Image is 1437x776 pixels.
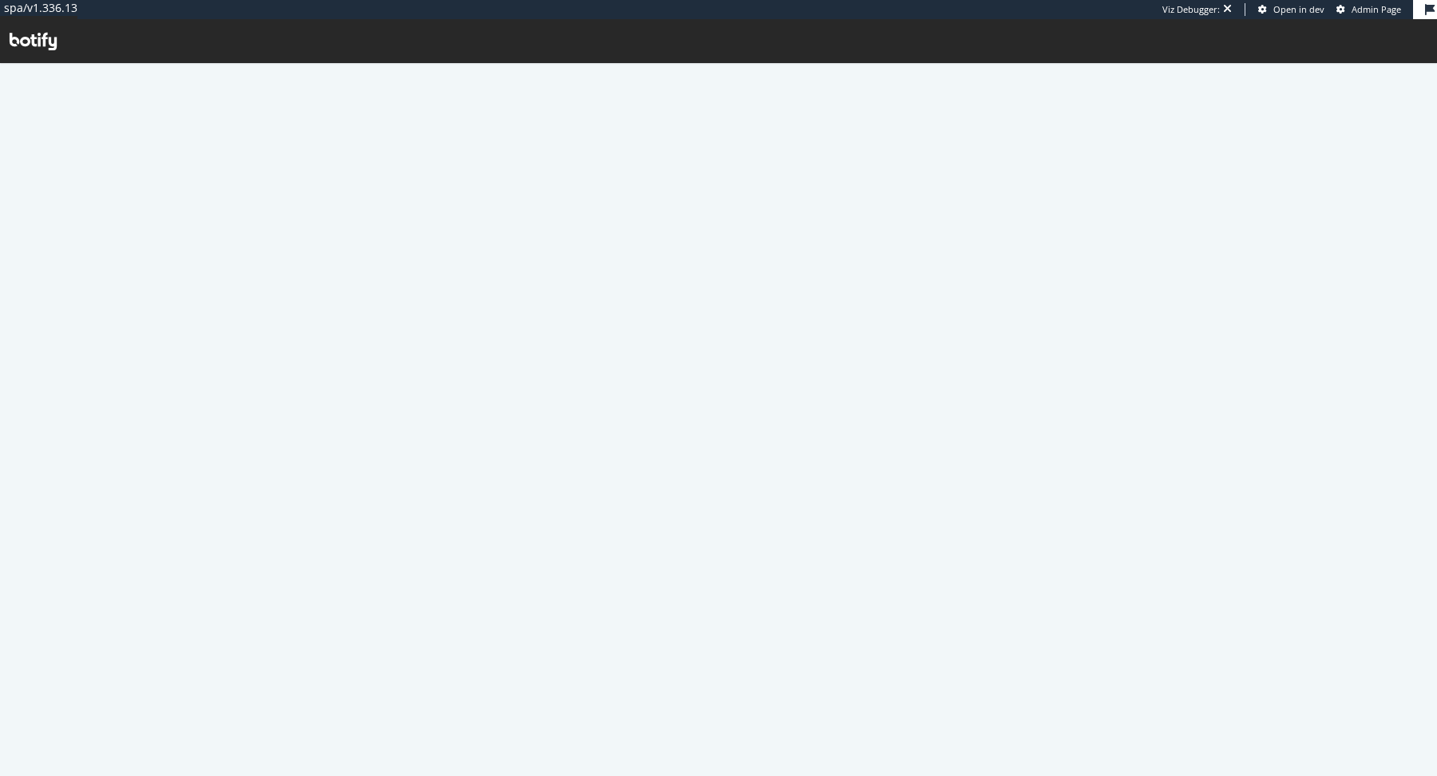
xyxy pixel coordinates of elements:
span: Open in dev [1273,3,1324,15]
span: Admin Page [1352,3,1401,15]
a: Admin Page [1336,3,1401,16]
div: animation [661,378,776,436]
a: Open in dev [1258,3,1324,16]
div: Viz Debugger: [1162,3,1220,16]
